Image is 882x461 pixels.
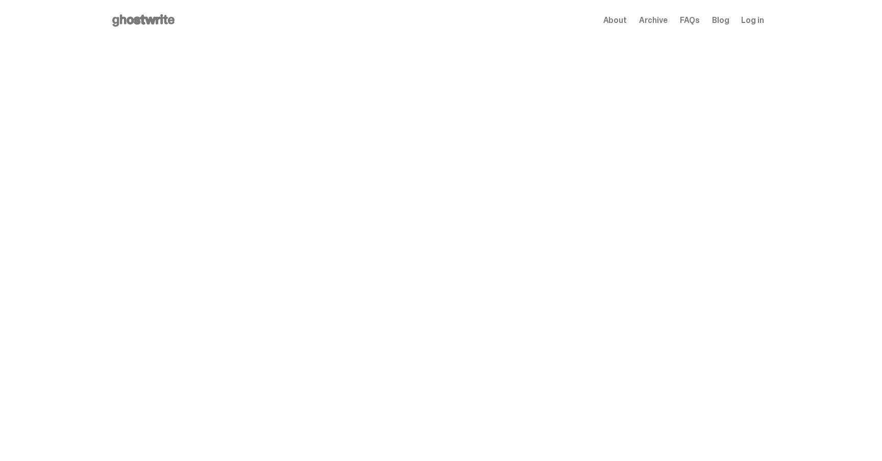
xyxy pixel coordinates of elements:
[741,16,764,25] a: Log in
[680,16,700,25] a: FAQs
[603,16,627,25] a: About
[639,16,668,25] a: Archive
[712,16,729,25] a: Blog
